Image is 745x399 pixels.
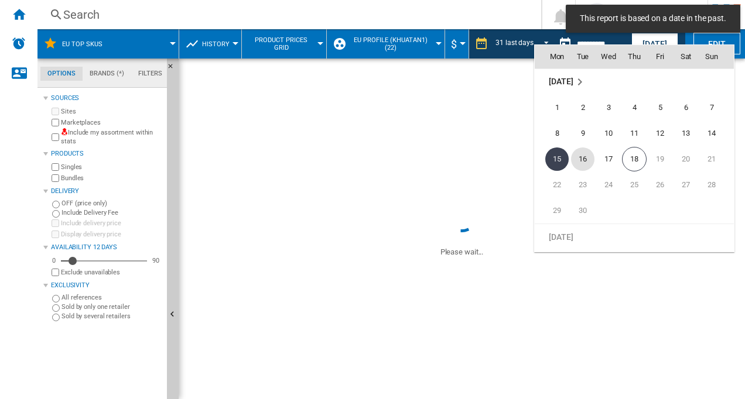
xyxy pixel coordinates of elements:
[623,122,646,145] span: 11
[621,45,647,68] th: Thu
[571,122,594,145] span: 9
[699,121,734,146] td: Sunday September 14 2025
[535,146,734,172] tr: Week 3
[570,95,596,121] td: Tuesday September 2 2025
[647,95,673,121] td: Friday September 5 2025
[673,146,699,172] td: Saturday September 20 2025
[674,122,698,145] span: 13
[647,121,673,146] td: Friday September 12 2025
[596,121,621,146] td: Wednesday September 10 2025
[597,96,620,119] span: 3
[647,45,673,68] th: Fri
[549,232,573,241] span: [DATE]
[648,122,672,145] span: 12
[570,146,596,172] td: Tuesday September 16 2025
[535,45,734,252] md-calendar: Calendar
[699,146,734,172] td: Sunday September 21 2025
[674,96,698,119] span: 6
[622,147,647,171] span: 18
[571,96,594,119] span: 2
[621,172,647,198] td: Thursday September 25 2025
[545,147,569,171] span: 15
[673,121,699,146] td: Saturday September 13 2025
[535,146,570,172] td: Monday September 15 2025
[535,121,734,146] tr: Week 2
[699,172,734,198] td: Sunday September 28 2025
[535,223,734,250] tr: Week undefined
[621,95,647,121] td: Thursday September 4 2025
[700,96,723,119] span: 7
[621,121,647,146] td: Thursday September 11 2025
[597,122,620,145] span: 10
[597,147,620,171] span: 17
[535,198,570,224] td: Monday September 29 2025
[648,96,672,119] span: 5
[535,121,570,146] td: Monday September 8 2025
[570,172,596,198] td: Tuesday September 23 2025
[700,122,723,145] span: 14
[596,45,621,68] th: Wed
[621,146,647,172] td: Thursday September 18 2025
[596,95,621,121] td: Wednesday September 3 2025
[699,45,734,68] th: Sun
[535,68,734,95] td: September 2025
[596,172,621,198] td: Wednesday September 24 2025
[647,172,673,198] td: Friday September 26 2025
[535,198,734,224] tr: Week 5
[570,198,596,224] td: Tuesday September 30 2025
[647,146,673,172] td: Friday September 19 2025
[535,68,734,95] tr: Week undefined
[535,172,734,198] tr: Week 4
[535,172,570,198] td: Monday September 22 2025
[673,45,699,68] th: Sat
[673,172,699,198] td: Saturday September 27 2025
[535,95,734,121] tr: Week 1
[699,95,734,121] td: Sunday September 7 2025
[623,96,646,119] span: 4
[535,45,570,68] th: Mon
[596,146,621,172] td: Wednesday September 17 2025
[570,121,596,146] td: Tuesday September 9 2025
[673,95,699,121] td: Saturday September 6 2025
[576,13,730,25] span: This report is based on a date in the past.
[571,147,594,171] span: 16
[570,45,596,68] th: Tue
[549,77,573,86] span: [DATE]
[535,95,570,121] td: Monday September 1 2025
[545,96,569,119] span: 1
[545,122,569,145] span: 8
